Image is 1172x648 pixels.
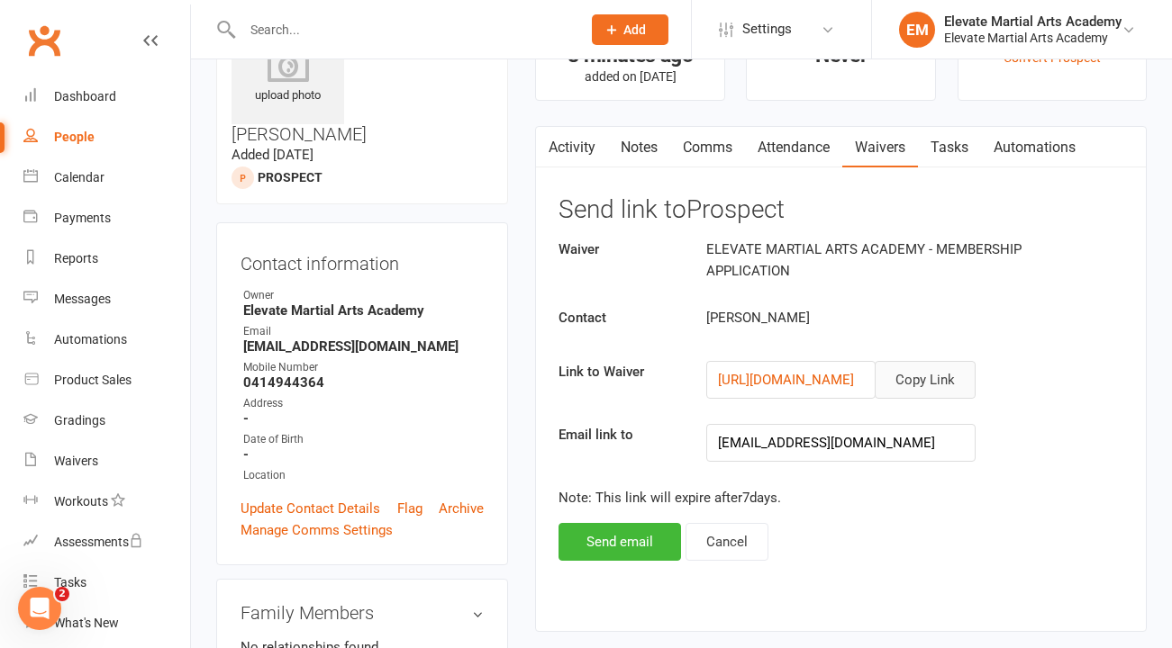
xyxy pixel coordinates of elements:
[536,127,608,168] a: Activity
[232,147,313,163] time: Added [DATE]
[763,46,918,65] div: Never
[241,498,380,519] a: Update Contact Details
[23,198,190,238] a: Payments
[54,494,108,508] div: Workouts
[545,424,693,445] label: Email link to
[23,319,190,360] a: Automations
[693,307,1038,328] div: [PERSON_NAME]
[23,117,190,157] a: People
[23,400,190,441] a: Gradings
[243,410,484,427] strong: -
[23,522,190,562] a: Assessments
[545,361,693,382] label: Link to Waiver
[742,9,792,49] span: Settings
[875,361,976,399] button: Copy Link
[918,127,981,168] a: Tasks
[243,395,484,412] div: Address
[232,46,344,105] div: upload photo
[54,616,119,630] div: What's New
[552,69,707,84] p: added on [DATE]
[718,372,854,388] a: [URL][DOMAIN_NAME]
[545,238,693,260] label: Waiver
[670,127,745,168] a: Comms
[237,17,569,42] input: Search...
[54,251,98,265] div: Reports
[54,454,98,468] div: Waivers
[54,211,111,225] div: Payments
[243,374,484,391] strong: 0414944364
[22,18,67,63] a: Clubworx
[559,523,681,561] button: Send email
[944,30,1122,46] div: Elevate Martial Arts Academy
[54,535,143,549] div: Assessments
[243,323,484,340] div: Email
[944,13,1122,30] div: Elevate Martial Arts Academy
[232,12,493,144] h3: [PERSON_NAME]
[842,127,918,168] a: Waivers
[23,360,190,400] a: Product Sales
[23,279,190,319] a: Messages
[623,22,646,37] span: Add
[686,523,768,561] button: Cancel
[241,247,484,274] h3: Contact information
[23,603,190,643] a: What's New
[899,12,935,48] div: EM
[552,46,707,65] div: 8 minutes ago
[545,307,693,328] label: Contact
[559,487,1123,508] p: Note: This link will expire after 7 days.
[54,332,127,346] div: Automations
[55,587,69,601] span: 2
[54,575,86,589] div: Tasks
[559,196,1123,224] h3: Send link to Prospect
[54,413,105,427] div: Gradings
[243,287,484,304] div: Owner
[23,157,190,198] a: Calendar
[258,170,323,184] snap: prospect
[745,127,842,168] a: Attendance
[241,603,484,623] h3: Family Members
[23,238,190,279] a: Reports
[18,587,61,630] iframe: Intercom live chat
[243,302,484,319] strong: Elevate Martial Arts Academy
[243,338,484,355] strong: [EMAIL_ADDRESS][DOMAIN_NAME]
[397,498,422,519] a: Flag
[608,127,670,168] a: Notes
[54,292,111,306] div: Messages
[592,14,668,45] button: Add
[54,130,95,144] div: People
[243,431,484,448] div: Date of Birth
[243,446,484,463] strong: -
[23,481,190,522] a: Workouts
[23,441,190,481] a: Waivers
[243,467,484,484] div: Location
[23,76,190,117] a: Dashboard
[439,498,484,519] a: Archive
[693,238,1038,282] div: ELEVATE MARTIAL ARTS ACADEMY - MEMBERSHIP APPLICATION
[54,170,104,184] div: Calendar
[243,359,484,376] div: Mobile Number
[981,127,1088,168] a: Automations
[23,562,190,603] a: Tasks
[54,89,116,103] div: Dashboard
[54,373,132,387] div: Product Sales
[241,519,393,541] a: Manage Comms Settings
